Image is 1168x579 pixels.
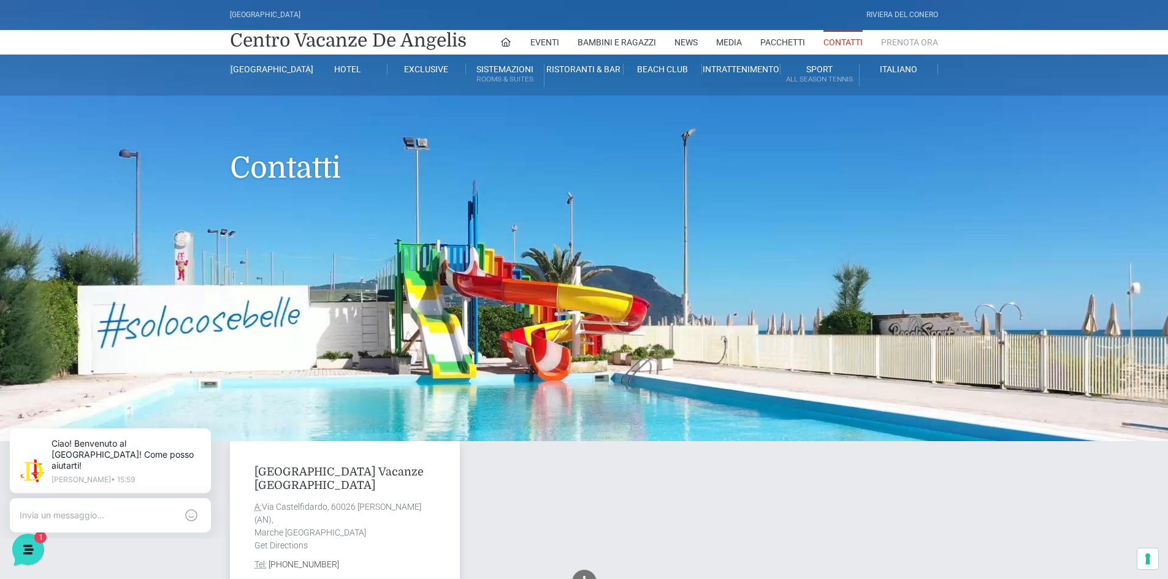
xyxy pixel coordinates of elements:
[760,30,805,55] a: Pacchetti
[59,25,208,58] p: Ciao! Benvenuto al [GEOGRAPHIC_DATA]! Come posso aiutarti!
[131,203,226,213] a: Apri Centro Assistenza
[254,559,267,569] abbr: Phone
[544,64,623,75] a: Ristoranti & Bar
[160,393,235,422] button: Aiuto
[781,74,858,85] small: All Season Tennis
[20,98,104,108] span: Le tue conversazioni
[106,411,139,422] p: Messaggi
[59,62,208,70] p: [PERSON_NAME] • 15:59
[254,502,262,512] abbr: Address
[10,54,206,78] p: La nostra missione è rendere la tua esperienza straordinaria!
[10,10,206,49] h2: Ciao da De Angelis Resort 👋
[80,162,181,172] span: Inizia una conversazione
[189,411,207,422] p: Aiuto
[466,64,544,86] a: SistemazioniRooms & Suites
[85,393,161,422] button: 1Messaggi
[860,64,938,75] a: Italiano
[213,132,226,145] span: 1
[20,119,44,143] img: light
[109,98,226,108] a: [DEMOGRAPHIC_DATA] tutto
[1137,548,1158,569] button: Le tue preferenze relative al consenso per le tecnologie di tracciamento
[702,64,781,75] a: Intrattenimento
[230,64,308,75] a: [GEOGRAPHIC_DATA]
[123,392,131,401] span: 1
[230,9,300,21] div: [GEOGRAPHIC_DATA]
[10,531,47,568] iframe: Customerly Messenger Launcher
[823,30,863,55] a: Contatti
[269,559,339,569] a: [PHONE_NUMBER]
[716,30,742,55] a: Media
[15,113,231,149] a: [PERSON_NAME]Ciao! Benvenuto al [GEOGRAPHIC_DATA]! Come posso aiutarti!22 s fa1
[254,466,435,492] h4: [GEOGRAPHIC_DATA] Vacanze [GEOGRAPHIC_DATA]
[230,28,467,53] a: Centro Vacanze De Angelis
[781,64,859,86] a: SportAll Season Tennis
[624,64,702,75] a: Beach Club
[308,64,387,75] a: Hotel
[254,501,435,552] address: Via Castelfidardo, 60026 [PERSON_NAME] (AN), Marche [GEOGRAPHIC_DATA] Get Directions
[881,30,938,55] a: Prenota Ora
[27,45,52,70] img: light
[530,30,559,55] a: Eventi
[20,203,96,213] span: Trova una risposta
[52,132,196,145] p: Ciao! Benvenuto al [GEOGRAPHIC_DATA]! Come posso aiutarti!
[10,393,85,422] button: Home
[466,74,544,85] small: Rooms & Suites
[674,30,698,55] a: News
[20,154,226,179] button: Inizia una conversazione
[37,411,58,422] p: Home
[52,118,196,130] span: [PERSON_NAME]
[866,9,938,21] div: Riviera Del Conero
[230,96,938,203] h1: Contatti
[28,230,200,242] input: Cerca un articolo...
[387,64,466,75] a: Exclusive
[203,118,226,129] p: 22 s fa
[880,64,917,74] span: Italiano
[578,30,656,55] a: Bambini e Ragazzi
